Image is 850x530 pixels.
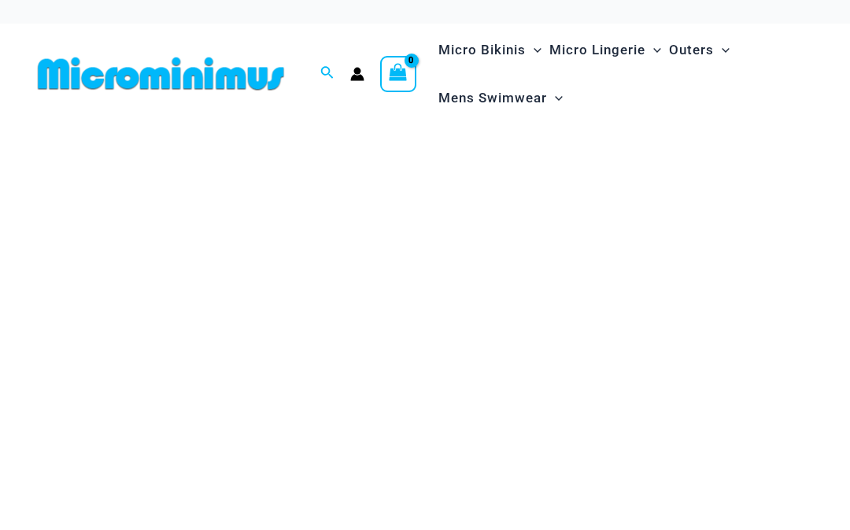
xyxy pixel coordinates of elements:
img: MM SHOP LOGO FLAT [31,56,290,91]
a: Account icon link [350,67,364,81]
span: Micro Bikinis [438,30,526,70]
a: Mens SwimwearMenu ToggleMenu Toggle [434,74,567,122]
a: View Shopping Cart, empty [380,56,416,92]
span: Menu Toggle [547,78,563,118]
span: Menu Toggle [645,30,661,70]
a: Micro LingerieMenu ToggleMenu Toggle [545,26,665,74]
span: Menu Toggle [526,30,541,70]
span: Menu Toggle [714,30,730,70]
span: Micro Lingerie [549,30,645,70]
span: Outers [669,30,714,70]
nav: Site Navigation [432,24,819,124]
span: Mens Swimwear [438,78,547,118]
a: Search icon link [320,64,334,83]
a: OutersMenu ToggleMenu Toggle [665,26,734,74]
a: Micro BikinisMenu ToggleMenu Toggle [434,26,545,74]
